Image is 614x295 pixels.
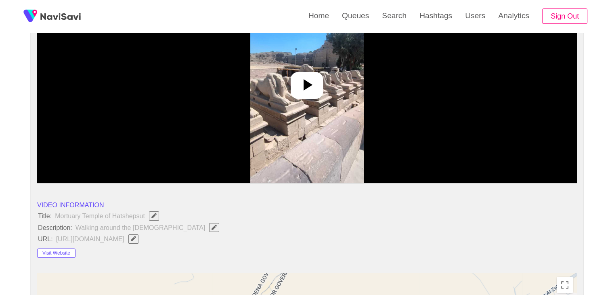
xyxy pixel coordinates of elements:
button: Edit Field [209,223,219,232]
span: Title: [37,212,52,219]
span: Mortuary Temple of Hatshepsut [54,211,164,221]
img: fireSpot [40,12,81,20]
button: Toggle fullscreen view [557,277,573,293]
span: Edit Field [211,225,218,230]
button: Sign Out [542,8,587,24]
button: Edit Field [128,234,138,243]
span: Edit Field [130,236,137,241]
span: URL: [37,235,54,242]
span: Edit Field [151,213,157,218]
button: Visit Website [37,249,75,258]
span: [URL][DOMAIN_NAME] [55,234,143,244]
img: fireSpot [20,6,40,26]
li: VIDEO INFORMATION [37,200,577,210]
a: Visit Website [37,249,75,256]
span: Walking around the [DEMOGRAPHIC_DATA] [75,222,224,233]
span: Description: [37,224,73,231]
button: Edit Field [149,211,159,220]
